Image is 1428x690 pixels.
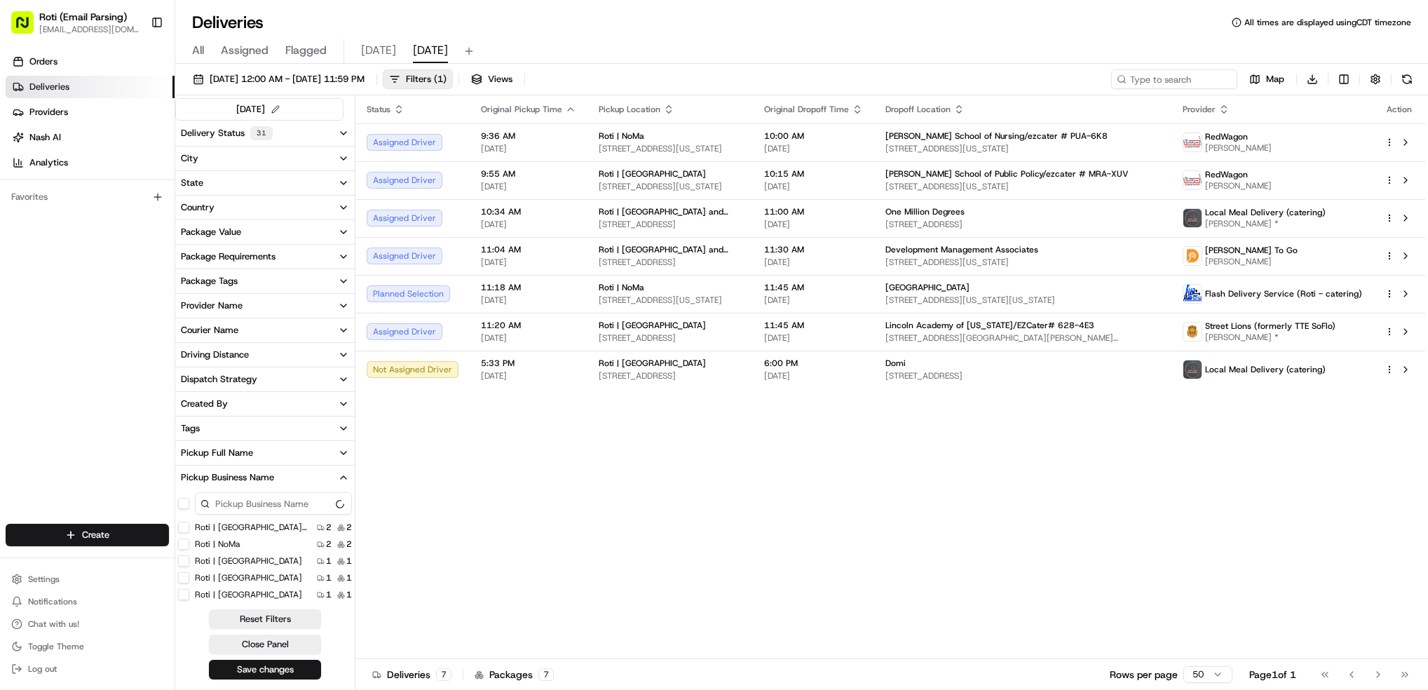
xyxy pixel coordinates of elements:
[1183,104,1216,115] span: Provider
[346,589,352,600] span: 1
[192,42,204,59] span: All
[599,332,742,344] span: [STREET_ADDRESS]
[1183,247,1202,265] img: ddtg_logo_v2.png
[195,522,307,533] label: Roti | [GEOGRAPHIC_DATA] and [US_STATE]
[599,130,644,142] span: Roti | NoMa
[29,156,68,169] span: Analytics
[764,104,849,115] span: Original Dropoff Time
[6,592,169,611] button: Notifications
[28,596,77,607] span: Notifications
[6,614,169,634] button: Chat with us!
[6,126,175,149] a: Nash AI
[367,104,390,115] span: Status
[599,282,644,293] span: Roti | NoMa
[436,668,451,681] div: 7
[175,392,355,416] button: Created By
[346,572,352,583] span: 1
[175,220,355,244] button: Package Value
[538,668,554,681] div: 7
[192,11,264,34] h1: Deliveries
[599,257,742,268] span: [STREET_ADDRESS]
[599,181,742,192] span: [STREET_ADDRESS][US_STATE]
[481,104,562,115] span: Original Pickup Time
[1205,218,1326,229] span: [PERSON_NAME] *
[481,168,576,180] span: 9:55 AM
[1205,332,1335,343] span: [PERSON_NAME] *
[764,244,863,255] span: 11:30 AM
[764,143,863,154] span: [DATE]
[6,50,175,73] a: Orders
[175,343,355,367] button: Driving Distance
[209,660,321,679] button: Save changes
[1110,668,1178,682] p: Rows per page
[1385,104,1414,115] div: Action
[1205,245,1298,256] span: [PERSON_NAME] To Go
[28,618,79,630] span: Chat with us!
[481,206,576,217] span: 10:34 AM
[434,73,447,86] span: ( 1 )
[175,294,355,318] button: Provider Name
[181,152,198,165] div: City
[1243,69,1291,89] button: Map
[764,370,863,381] span: [DATE]
[764,219,863,230] span: [DATE]
[1397,69,1417,89] button: Refresh
[599,244,742,255] span: Roti | [GEOGRAPHIC_DATA] and [US_STATE]
[39,10,127,24] button: Roti (Email Parsing)
[181,324,238,337] div: Courier Name
[885,181,1160,192] span: [STREET_ADDRESS][US_STATE]
[181,177,203,189] div: State
[1183,133,1202,151] img: time_to_eat_nevada_logo
[6,186,169,208] div: Favorites
[175,121,355,146] button: Delivery Status31
[599,168,706,180] span: Roti | [GEOGRAPHIC_DATA]
[1183,360,1202,379] img: lmd_logo.png
[181,471,274,484] div: Pickup Business Name
[885,358,906,369] span: Domi
[1205,207,1326,218] span: Local Meal Delivery (catering)
[29,106,68,119] span: Providers
[82,529,109,541] span: Create
[885,168,1129,180] span: [PERSON_NAME] School of Public Policy/ezcater # MRA-XUV
[175,417,355,440] button: Tags
[1205,320,1335,332] span: Street Lions (formerly TTE SoFlo)
[885,257,1160,268] span: [STREET_ADDRESS][US_STATE]
[481,130,576,142] span: 9:36 AM
[764,358,863,369] span: 6:00 PM
[764,181,863,192] span: [DATE]
[250,126,273,140] div: 31
[764,257,863,268] span: [DATE]
[885,244,1038,255] span: Development Management Associates
[1205,169,1248,180] span: RedWagon
[885,143,1160,154] span: [STREET_ADDRESS][US_STATE]
[1111,69,1237,89] input: Type to search
[764,295,863,306] span: [DATE]
[885,370,1160,381] span: [STREET_ADDRESS]
[885,130,1108,142] span: [PERSON_NAME] School of Nursing/ezcater # PUA-6K8
[195,539,240,550] label: Roti | NoMa
[326,522,332,533] span: 2
[346,539,352,550] span: 2
[599,295,742,306] span: [STREET_ADDRESS][US_STATE]
[209,635,321,654] button: Close Panel
[1205,364,1326,375] span: Local Meal Delivery (catering)
[186,69,371,89] button: [DATE] 12:00 AM - [DATE] 11:59 PM
[764,332,863,344] span: [DATE]
[195,589,302,600] label: Roti | [GEOGRAPHIC_DATA]
[1205,142,1272,154] span: [PERSON_NAME]
[383,69,453,89] button: Filters(1)
[236,102,283,117] div: [DATE]
[1244,17,1411,28] span: All times are displayed using CDT timezone
[175,466,355,489] button: Pickup Business Name
[1266,73,1284,86] span: Map
[6,76,175,98] a: Deliveries
[181,398,228,410] div: Created By
[175,367,355,391] button: Dispatch Strategy
[6,524,169,546] button: Create
[488,73,512,86] span: Views
[326,555,332,567] span: 1
[885,320,1094,331] span: Lincoln Academy of [US_STATE]/EZCater# 628-4E3
[599,206,742,217] span: Roti | [GEOGRAPHIC_DATA] and [US_STATE]
[29,131,61,144] span: Nash AI
[181,275,238,287] div: Package Tags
